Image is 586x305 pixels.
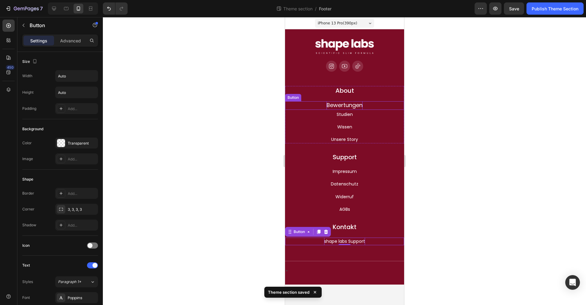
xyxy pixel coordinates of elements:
div: Background [22,126,43,132]
span: Paragraph 1* [58,279,81,285]
div: Shape [22,177,33,182]
p: 7 [40,5,43,12]
div: 450 [6,65,15,70]
div: 3, 3, 3, 3 [68,207,96,212]
div: Height [22,90,34,95]
div: Text [22,263,30,268]
p: Settings [30,38,47,44]
iframe: Design area [285,17,404,305]
div: Corner [22,206,34,212]
input: Auto [56,70,98,81]
div: Shadow [22,222,36,228]
div: Size [22,58,38,66]
div: Publish Theme Section [532,5,578,12]
input: Auto [56,87,98,98]
div: Undo/Redo [103,2,128,15]
span: Save [509,6,519,11]
div: Open Intercom Messenger [565,275,580,290]
div: Add... [68,191,96,196]
span: Footer [319,5,331,12]
span: Theme section [282,5,314,12]
p: Button [30,22,81,29]
div: Transparent [68,141,96,146]
div: Width [22,73,32,79]
div: Styles [22,279,33,285]
div: Image [22,156,33,162]
div: Add... [68,223,96,228]
p: Theme section saved [268,289,309,295]
div: Font [22,295,30,300]
button: 7 [2,2,45,15]
button: Paragraph 1* [55,276,98,287]
div: Poppins [68,295,96,301]
div: Padding [22,106,36,111]
div: Icon [22,243,30,248]
span: / [315,5,317,12]
p: Advanced [60,38,81,44]
button: Save [504,2,524,15]
div: Add... [68,156,96,162]
button: Publish Theme Section [526,2,584,15]
div: Border [22,191,34,196]
div: Color [22,140,32,146]
div: Add... [68,106,96,112]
